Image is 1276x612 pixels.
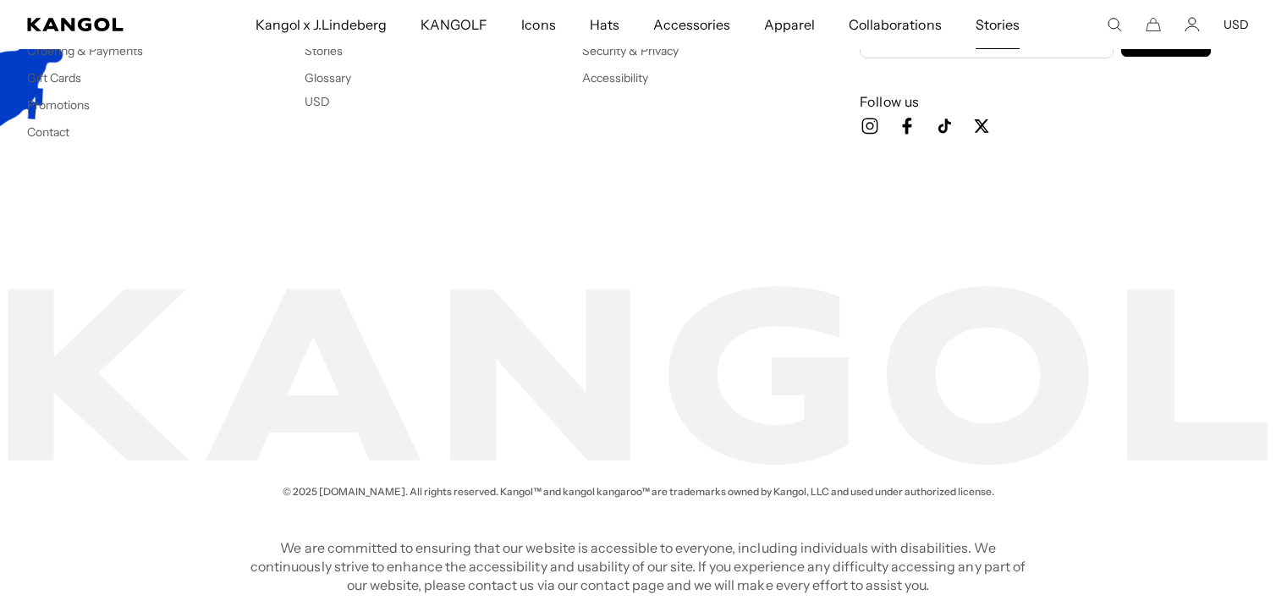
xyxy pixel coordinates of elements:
a: Stories [305,43,343,58]
a: Glossary [305,70,351,85]
a: Account [1185,17,1200,32]
a: Accessibility [582,70,648,85]
h3: Follow us [860,92,1249,111]
summary: Search here [1107,17,1122,32]
a: Gift Cards [27,70,81,85]
a: Contact [27,124,69,140]
p: We are committed to ensuring that our website is accessible to everyone, including individuals wi... [245,538,1031,594]
a: Kangol [27,18,168,31]
a: Ordering & Payments [27,43,144,58]
a: Promotions [27,97,90,113]
button: USD [305,94,330,109]
button: Cart [1146,17,1161,32]
a: Security & Privacy [582,43,679,58]
button: USD [1224,17,1249,32]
